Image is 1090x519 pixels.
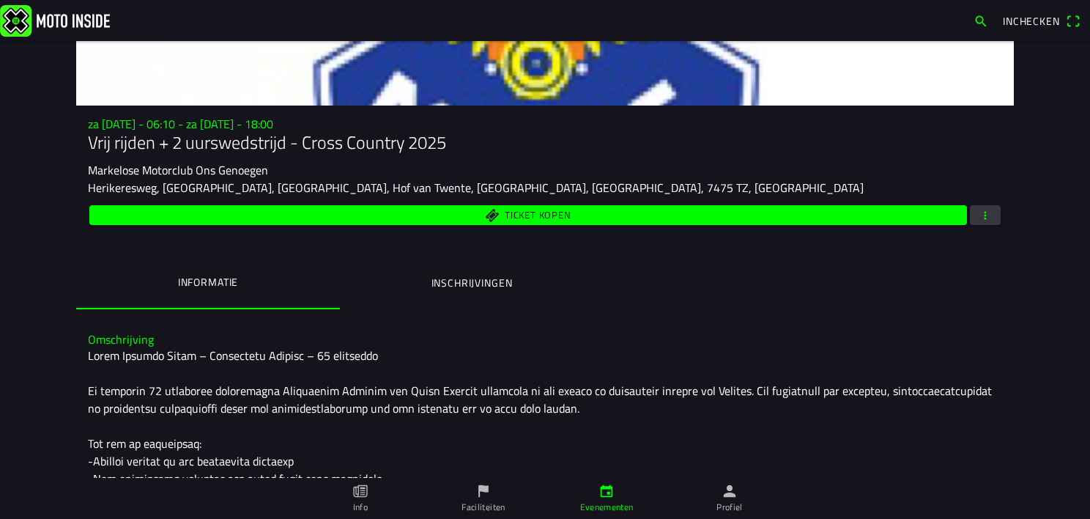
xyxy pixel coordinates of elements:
ion-label: Info [353,501,368,514]
h1: Vrij rijden + 2 uurswedstrijd - Cross Country 2025 [88,132,1002,153]
a: search [966,8,996,33]
ion-text: Markelose Motorclub Ons Genoegen [88,161,268,179]
a: Incheckenqr scanner [996,8,1087,33]
ion-icon: person [722,483,738,499]
ion-icon: flag [475,483,492,499]
span: Inchecken [1003,13,1060,29]
ion-label: Inschrijvingen [431,275,513,291]
span: Ticket kopen [505,211,571,221]
ion-label: Faciliteiten [461,501,505,514]
ion-icon: calendar [598,483,615,499]
h3: Omschrijving [88,333,1002,347]
ion-icon: paper [352,483,368,499]
ion-text: Herikeresweg, [GEOGRAPHIC_DATA], [GEOGRAPHIC_DATA], Hof van Twente, [GEOGRAPHIC_DATA], [GEOGRAPHI... [88,179,864,196]
ion-label: Profiel [716,501,743,514]
ion-label: Evenementen [580,501,634,514]
ion-label: Informatie [178,274,238,290]
h3: za [DATE] - 06:10 - za [DATE] - 18:00 [88,117,1002,131]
